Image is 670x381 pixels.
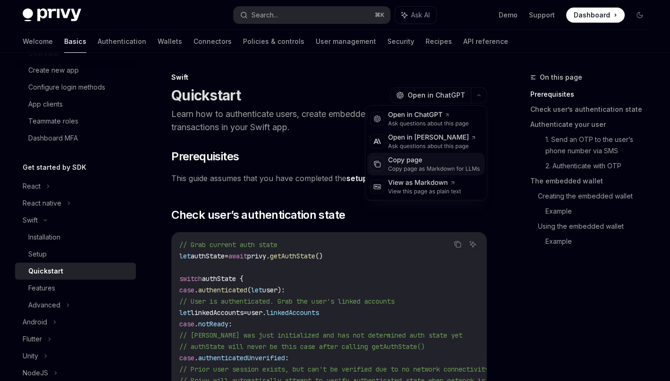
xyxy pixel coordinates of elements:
span: authState [191,252,225,260]
button: Ask AI [467,238,479,250]
a: Prerequisites [530,87,655,102]
span: authState { [202,274,243,283]
div: Android [23,316,47,328]
span: Prerequisites [171,149,239,164]
span: // Grab current auth state [179,240,277,249]
div: Teammate roles [28,116,78,127]
a: Dashboard [566,8,625,23]
span: case [179,286,194,294]
a: Recipes [426,30,452,53]
span: On this page [540,72,582,83]
span: Dashboard [574,10,610,20]
span: privy. [247,252,270,260]
h5: Get started by SDK [23,162,86,173]
a: Demo [499,10,518,20]
span: user) [262,286,281,294]
span: : [281,286,285,294]
h1: Quickstart [171,87,241,104]
a: Basics [64,30,86,53]
span: let [179,308,191,317]
div: Unity [23,350,38,362]
a: Configure login methods [15,79,136,96]
a: Features [15,280,136,297]
a: Authenticate your user [530,117,655,132]
span: : [228,320,232,328]
a: 1. Send an OTP to the user’s phone number via SMS [545,132,655,158]
button: Search...⌘K [234,7,391,24]
div: App clients [28,99,63,110]
a: Authentication [98,30,146,53]
a: Connectors [193,30,232,53]
span: getAuthState [270,252,315,260]
div: Configure login methods [28,82,105,93]
span: This guide assumes that you have completed the guide. [171,172,487,185]
div: Copy page [388,156,480,165]
span: . [194,354,198,362]
div: Open in ChatGPT [388,110,469,120]
span: . [194,320,198,328]
div: View this page as plain text [388,188,461,195]
a: Using the embedded wallet [538,219,655,234]
span: let [251,286,262,294]
div: View as Markdown [388,178,461,188]
a: Quickstart [15,263,136,280]
img: dark logo [23,8,81,22]
a: The embedded wallet [530,174,655,189]
span: = [243,308,247,317]
span: notReady [198,320,228,328]
a: Example [545,234,655,249]
a: Installation [15,229,136,246]
button: Open in ChatGPT [390,87,471,103]
span: Ask AI [411,10,430,20]
a: User management [316,30,376,53]
div: React [23,181,41,192]
a: Teammate roles [15,113,136,130]
a: Security [387,30,414,53]
a: API reference [463,30,508,53]
span: . [194,286,198,294]
button: Ask AI [395,7,436,24]
span: linkedAccounts [191,308,243,317]
a: Create new app [15,62,136,79]
a: Wallets [158,30,182,53]
div: Dashboard MFA [28,133,78,144]
a: Check user’s authentication state [530,102,655,117]
span: Check user’s authentication state [171,207,345,223]
div: Setup [28,248,47,260]
span: switch [179,274,202,283]
a: 2. Authenticate with OTP [545,158,655,174]
span: // authState will never be this case after calling getAuthState() [179,342,425,351]
span: = [225,252,228,260]
div: React native [23,198,61,209]
span: authenticatedUnverified [198,354,285,362]
span: : [285,354,289,362]
button: Toggle dark mode [632,8,647,23]
div: Flutter [23,333,42,345]
span: user. [247,308,266,317]
div: Swift [171,73,487,82]
div: Features [28,282,55,294]
span: case [179,320,194,328]
span: // User is authenticated. Grab the user's linked accounts [179,297,394,306]
a: Policies & controls [243,30,304,53]
div: Advanced [28,299,60,311]
div: Open in [PERSON_NAME] [388,133,477,142]
span: linkedAccounts [266,308,319,317]
a: Example [545,204,655,219]
span: // [PERSON_NAME] was just initialized and has not determined auth state yet [179,331,462,340]
button: Copy the contents from the code block [452,238,464,250]
div: Ask questions about this page [388,120,469,127]
p: Learn how to authenticate users, create embedded wallets, and send transactions in your Swift app. [171,108,487,134]
a: Dashboard MFA [15,130,136,147]
a: App clients [15,96,136,113]
div: Installation [28,232,60,243]
div: NodeJS [23,367,48,379]
div: Swift [23,215,38,226]
span: authenticated [198,286,247,294]
a: setup [346,174,368,183]
a: Support [529,10,555,20]
div: Quickstart [28,265,63,277]
a: Creating the embedded wallet [538,189,655,204]
div: Copy page as Markdown for LLMs [388,165,480,173]
span: let [179,252,191,260]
